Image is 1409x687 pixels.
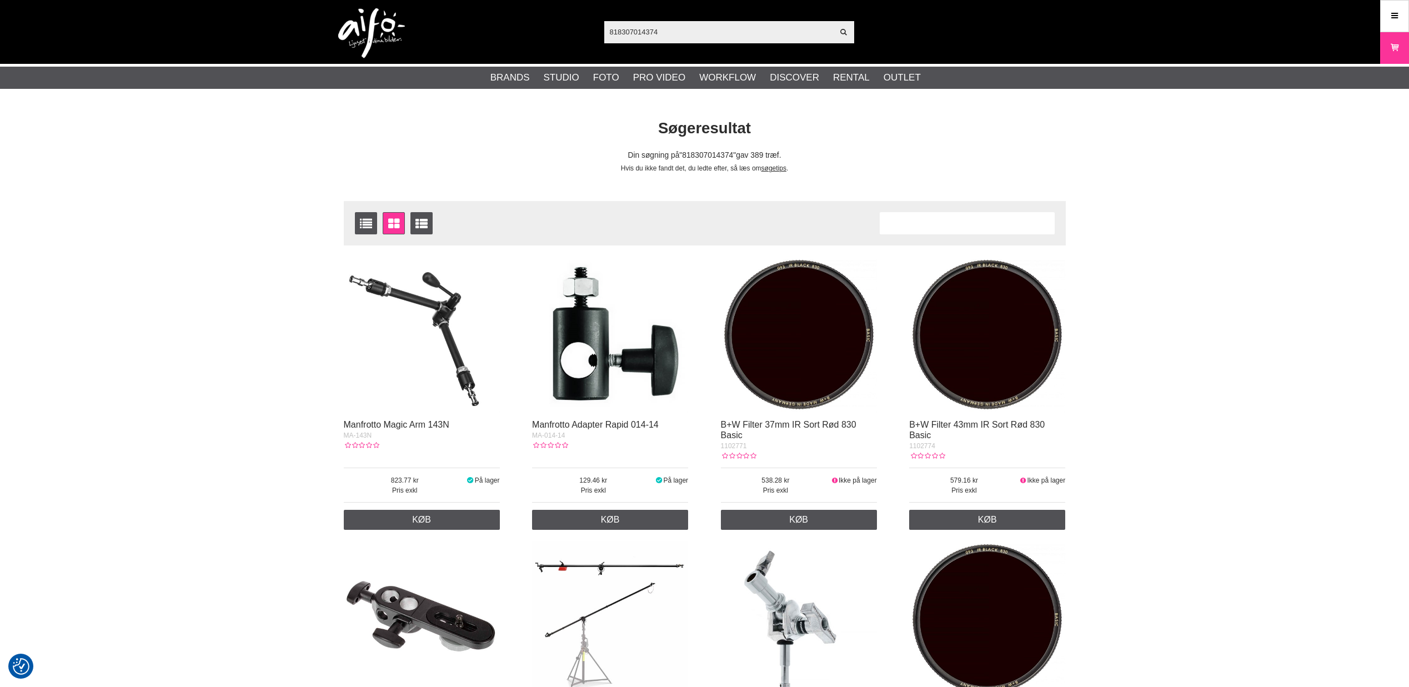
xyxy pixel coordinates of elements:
[786,164,788,172] span: .
[909,420,1045,440] a: B+W Filter 43mm IR Sort Rød 830 Basic
[532,485,655,495] span: Pris exkl
[1027,477,1065,484] span: Ikke på lager
[13,656,29,676] button: Samtykkepræferencer
[344,432,372,439] span: MA-143N
[699,71,756,85] a: Workflow
[884,71,921,85] a: Outlet
[490,71,530,85] a: Brands
[628,151,781,159] span: Din søgning på gav 389 træf.
[721,475,831,485] span: 538.28
[383,212,405,234] a: Vinduevisning
[604,23,834,40] input: Søg efter produkter...
[770,71,819,85] a: Discover
[839,477,877,484] span: Ikke på lager
[1019,477,1027,484] i: Ikke på lager
[344,420,449,429] a: Manfrotto Magic Arm 143N
[544,71,579,85] a: Studio
[335,118,1074,139] h1: Søgeresultat
[909,257,1065,413] img: B+W Filter 43mm IR Sort Rød 830 Basic
[633,71,685,85] a: Pro Video
[355,212,377,234] a: Vis liste
[721,442,747,450] span: 1102771
[621,164,761,172] span: Hvis du ikke fandt det, du ledte efter, så læs om
[410,212,433,234] a: Udvid liste
[593,71,619,85] a: Foto
[663,477,688,484] span: På lager
[721,420,856,440] a: B+W Filter 37mm IR Sort Rød 830 Basic
[679,151,736,159] span: 818307014374
[909,442,935,450] span: 1102774
[909,485,1019,495] span: Pris exkl
[344,475,467,485] span: 823.77
[13,658,29,675] img: Revisit consent button
[338,8,405,58] img: logo.png
[721,451,756,461] div: Kundebedømmelse: 0
[532,440,568,450] div: Kundebedømmelse: 0
[532,420,659,429] a: Manfrotto Adapter Rapid 014-14
[833,71,870,85] a: Rental
[909,475,1019,485] span: 579.16
[475,477,500,484] span: På lager
[344,257,500,413] img: Manfrotto Magic Arm 143N
[532,475,655,485] span: 129.46
[761,164,786,172] a: søgetips
[344,440,379,450] div: Kundebedømmelse: 0
[466,477,475,484] i: På lager
[532,432,565,439] span: MA-014-14
[344,510,500,530] a: Køb
[655,477,664,484] i: På lager
[909,451,945,461] div: Kundebedømmelse: 0
[532,257,688,413] img: Manfrotto Adapter Rapid 014-14
[721,510,877,530] a: Køb
[721,257,877,413] img: B+W Filter 37mm IR Sort Rød 830 Basic
[532,510,688,530] a: Køb
[909,510,1065,530] a: Køb
[721,485,831,495] span: Pris exkl
[830,477,839,484] i: Ikke på lager
[344,485,467,495] span: Pris exkl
